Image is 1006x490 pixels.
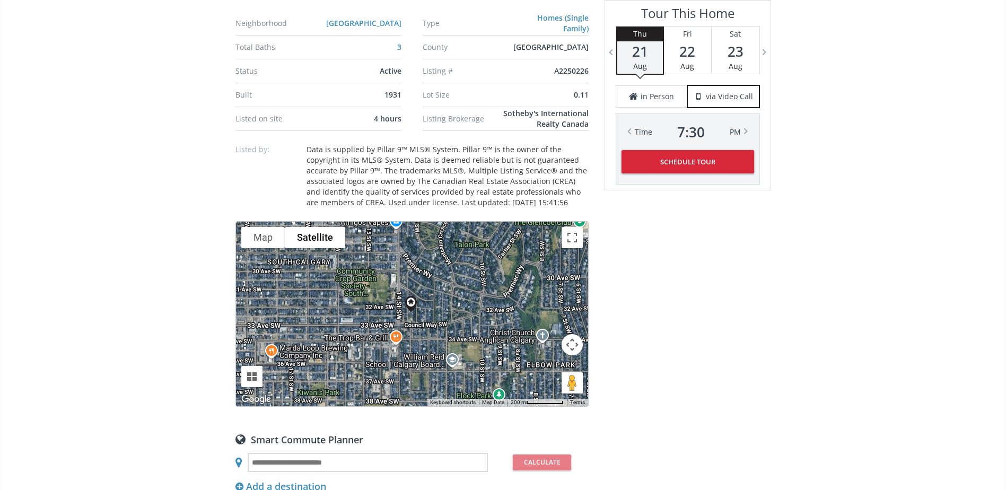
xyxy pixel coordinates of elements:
[677,125,705,139] span: 7 : 30
[380,66,401,76] span: Active
[664,44,711,59] span: 22
[617,27,663,41] div: Thu
[239,392,274,406] a: Open this area in Google Maps (opens a new window)
[235,20,323,27] div: Neighborhood
[235,115,323,122] div: Listed on site
[374,113,401,124] span: 4 hours
[712,44,759,59] span: 23
[430,399,476,406] button: Keyboard shortcuts
[513,42,589,52] span: [GEOGRAPHIC_DATA]
[241,227,285,248] button: Show street map
[641,91,674,102] span: in Person
[235,43,323,51] div: Total Baths
[664,27,711,41] div: Fri
[235,67,323,75] div: Status
[616,6,760,26] h3: Tour This Home
[537,13,589,33] a: Homes (Single Family)
[423,43,511,51] div: County
[397,42,401,52] a: 3
[570,399,585,405] a: Terms
[508,399,567,406] button: Map Scale: 200 m per 67 pixels
[562,227,583,248] button: Toggle fullscreen view
[423,67,511,75] div: Listing #
[706,91,753,102] span: via Video Call
[482,399,504,406] button: Map Data
[235,433,589,445] div: Smart Commute Planner
[239,392,274,406] img: Google
[307,144,589,208] div: Data is supplied by Pillar 9™ MLS® System. Pillar 9™ is the owner of the copyright in its MLS® Sy...
[513,454,571,470] button: Calculate
[554,66,589,76] span: A2250226
[712,27,759,41] div: Sat
[511,399,526,405] span: 200 m
[574,90,589,100] span: 0.11
[633,61,647,71] span: Aug
[384,90,401,100] span: 1931
[562,334,583,355] button: Map camera controls
[423,20,510,27] div: Type
[235,144,299,155] p: Listed by:
[680,61,694,71] span: Aug
[729,61,742,71] span: Aug
[423,91,511,99] div: Lot Size
[423,115,487,122] div: Listing Brokerage
[622,150,754,173] button: Schedule Tour
[241,366,263,387] button: Tilt map
[235,91,323,99] div: Built
[326,18,401,28] a: [GEOGRAPHIC_DATA]
[562,372,583,393] button: Drag Pegman onto the map to open Street View
[503,108,589,129] span: Sotheby's International Realty Canada
[635,125,741,139] div: Time PM
[285,227,345,248] button: Show satellite imagery
[617,44,663,59] span: 21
